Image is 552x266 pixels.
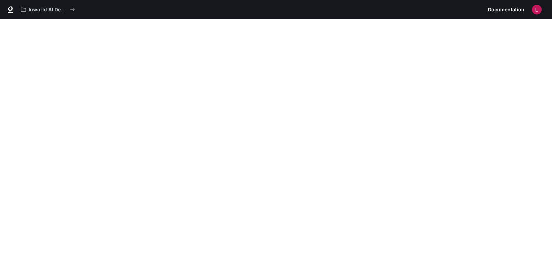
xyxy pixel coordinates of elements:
[530,3,544,17] button: User avatar
[18,3,78,17] button: All workspaces
[532,5,542,14] img: User avatar
[488,6,524,14] span: Documentation
[29,7,67,13] p: Inworld AI Demos
[485,3,527,17] a: Documentation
